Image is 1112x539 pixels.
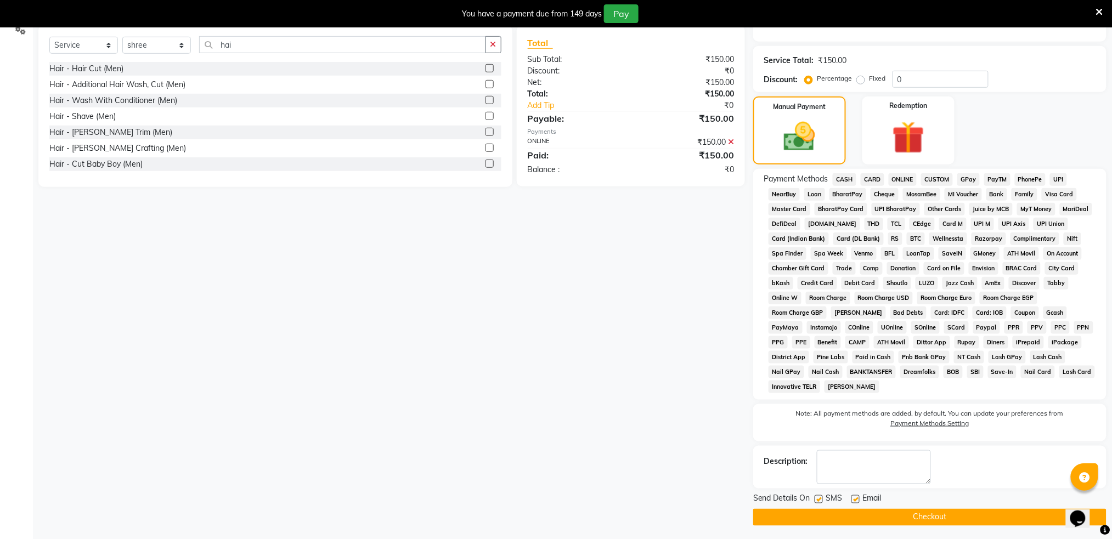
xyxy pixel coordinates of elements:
span: SCard [944,321,969,334]
span: CASH [833,173,856,186]
span: Nail Card [1021,366,1055,378]
span: Envision [969,262,998,275]
span: LoanTap [903,247,934,260]
span: Benefit [815,336,842,349]
span: Spa Finder [769,247,806,260]
span: BFL [881,247,899,260]
span: UPI BharatPay [872,203,921,215]
label: Note: All payment methods are added, by default. You can update your preferences from [764,408,1096,433]
div: ₹150.00 [631,137,742,148]
span: MariDeal [1060,203,1093,215]
span: Nail GPay [769,366,804,378]
span: PayTM [984,173,1011,186]
span: Cheque [871,188,899,201]
label: Payment Methods Setting [891,418,969,428]
span: CAMP [845,336,870,349]
span: Nail Cash [809,366,843,378]
span: MyT Money [1017,203,1055,215]
div: ONLINE [520,137,631,148]
span: Paypal [973,321,1001,334]
span: Online W [769,292,801,304]
span: NT Cash [954,351,984,364]
span: BharatPay Card [815,203,867,215]
span: Email [863,493,882,507]
div: ₹150.00 [631,54,742,65]
span: Master Card [769,203,810,215]
span: PPG [769,336,788,349]
span: Juice by MCB [969,203,1013,215]
span: Pnb Bank GPay [899,351,950,364]
span: PayMaya [769,321,803,334]
span: CARD [861,173,884,186]
div: Service Total: [764,55,814,66]
span: Coupon [1011,307,1039,319]
span: [PERSON_NAME] [825,381,879,393]
img: _gift.svg [882,117,935,158]
div: ₹150.00 [631,77,742,88]
span: Card on File [924,262,964,275]
span: Send Details On [753,493,810,507]
span: PPC [1051,321,1070,334]
span: Room Charge Euro [917,292,975,304]
span: DefiDeal [769,218,800,230]
div: Hair - Wash With Conditioner (Men) [49,95,177,106]
span: iPrepaid [1013,336,1044,349]
div: ₹150.00 [631,149,742,162]
span: Gcash [1043,307,1068,319]
div: Description: [764,456,808,467]
button: Pay [604,4,639,23]
div: Payable: [520,112,631,125]
span: Payment Methods [764,173,828,185]
span: ONLINE [889,173,917,186]
span: Credit Card [798,277,837,290]
iframe: chat widget [1066,495,1101,528]
span: Chamber Gift Card [769,262,828,275]
span: MosamBee [903,188,940,201]
input: Search or Scan [199,36,486,53]
div: Payments [528,127,734,137]
span: On Account [1043,247,1082,260]
span: Wellnessta [929,232,967,245]
div: Hair - Additional Hair Wash, Cut (Men) [49,79,185,90]
span: Lash GPay [989,351,1026,364]
div: Discount: [764,74,798,86]
span: Pine Labs [814,351,848,364]
div: Total: [520,88,631,100]
span: Dittor App [913,336,950,349]
span: Razorpay [972,232,1006,245]
span: Room Charge [806,292,850,304]
span: Card (DL Bank) [833,232,884,245]
span: Card: IDFC [931,307,968,319]
div: Hair - Shave (Men) [49,111,116,122]
span: Diners [984,336,1008,349]
button: Checkout [753,509,1107,526]
span: Instamojo [807,321,841,334]
span: LUZO [916,277,938,290]
span: Card: IOB [973,307,1007,319]
span: Save-In [988,366,1017,378]
span: Room Charge USD [855,292,913,304]
span: Jazz Cash [942,277,978,290]
span: City Card [1045,262,1079,275]
span: ATH Movil [874,336,909,349]
div: Hair - [PERSON_NAME] Trim (Men) [49,127,172,138]
span: Shoutlo [883,277,911,290]
span: BOB [944,366,963,378]
span: [DOMAIN_NAME] [805,218,860,230]
span: [PERSON_NAME] [831,307,886,319]
span: Card M [939,218,967,230]
span: UOnline [878,321,907,334]
span: Comp [860,262,883,275]
span: Visa Card [1042,188,1077,201]
span: Innovative TELR [769,381,820,393]
span: RS [888,232,903,245]
span: Lash Cash [1030,351,1066,364]
span: Total [528,37,553,49]
a: Add Tip [520,100,650,111]
span: SOnline [911,321,940,334]
div: Net: [520,77,631,88]
span: BRAC Card [1003,262,1041,275]
label: Redemption [889,101,927,111]
span: CEdge [910,218,935,230]
div: You have a payment due from 149 days [462,8,602,20]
